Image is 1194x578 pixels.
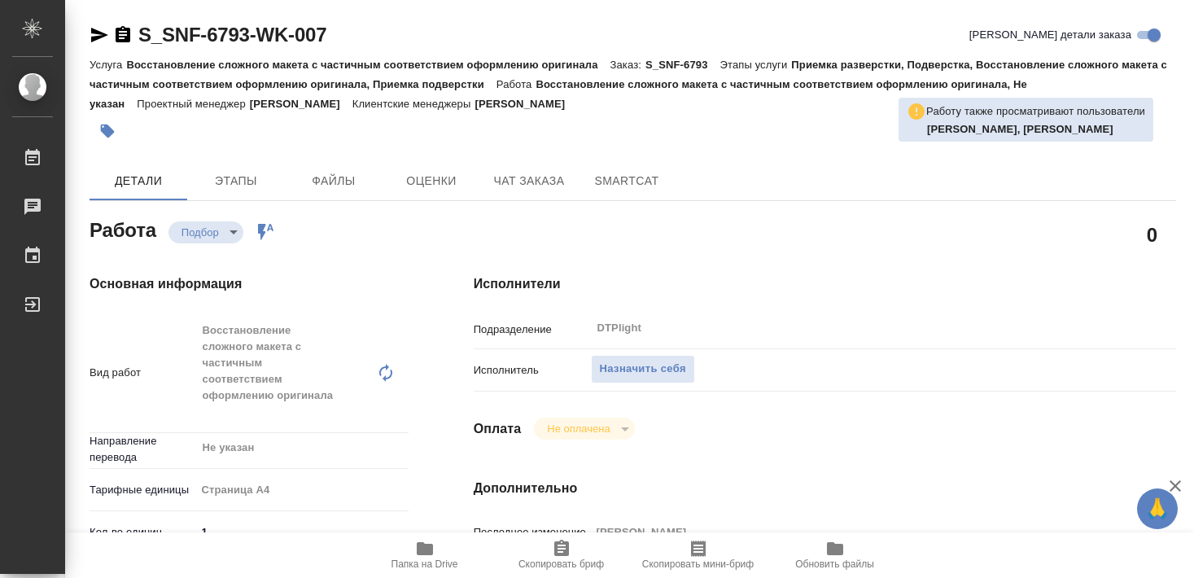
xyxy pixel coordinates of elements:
button: 🙏 [1137,488,1178,529]
div: Подбор [168,221,243,243]
button: Не оплачена [542,422,614,436]
span: [PERSON_NAME] детали заказа [969,27,1131,43]
button: Подбор [177,226,224,239]
h4: Оплата [474,419,522,439]
p: Клиентские менеджеры [352,98,475,110]
button: Скопировать ссылку [113,25,133,45]
p: Проектный менеджер [137,98,249,110]
input: Пустое поле [591,520,1117,544]
button: Папка на Drive [356,532,493,578]
a: S_SNF-6793-WK-007 [138,24,326,46]
button: Обновить файлы [767,532,903,578]
span: Этапы [197,171,275,191]
span: Скопировать мини-бриф [642,558,754,570]
p: Работа [496,78,536,90]
p: Восстановление сложного макета с частичным соответствием оформлению оригинала, Не указан [90,78,1027,110]
span: Оценки [392,171,470,191]
button: Скопировать бриф [493,532,630,578]
p: [PERSON_NAME] [475,98,577,110]
span: SmartCat [588,171,666,191]
span: Скопировать бриф [518,558,604,570]
span: Обновить файлы [795,558,874,570]
span: Детали [99,171,177,191]
input: ✎ Введи что-нибудь [196,520,409,544]
p: Последнее изменение [474,524,591,541]
span: 🙏 [1144,492,1171,526]
span: Папка на Drive [391,558,458,570]
h2: Работа [90,214,156,243]
div: Страница А4 [196,476,409,504]
h4: Дополнительно [474,479,1176,498]
button: Скопировать мини-бриф [630,532,767,578]
button: Скопировать ссылку для ЯМессенджера [90,25,109,45]
h2: 0 [1147,221,1157,248]
button: Назначить себя [591,355,695,383]
button: Добавить тэг [90,113,125,149]
span: Чат заказа [490,171,568,191]
span: Назначить себя [600,360,686,379]
p: Восстановление сложного макета с частичным соответствием оформлению оригинала [126,59,610,71]
p: Подразделение [474,322,591,338]
p: Работу также просматривают пользователи [926,103,1145,120]
p: Вид работ [90,365,196,381]
div: Подбор [534,418,634,440]
span: Файлы [295,171,373,191]
h4: Основная информация [90,274,409,294]
p: [PERSON_NAME] [250,98,352,110]
p: Кол-во единиц [90,524,196,541]
b: [PERSON_NAME], [PERSON_NAME] [927,123,1113,135]
p: Архипова Екатерина, Горшкова Валентина [927,121,1145,138]
p: Исполнитель [474,362,591,379]
p: Услуга [90,59,126,71]
p: Этапы услуги [720,59,792,71]
p: Заказ: [610,59,645,71]
p: Направление перевода [90,433,196,466]
p: S_SNF-6793 [645,59,720,71]
p: Тарифные единицы [90,482,196,498]
h4: Исполнители [474,274,1176,294]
